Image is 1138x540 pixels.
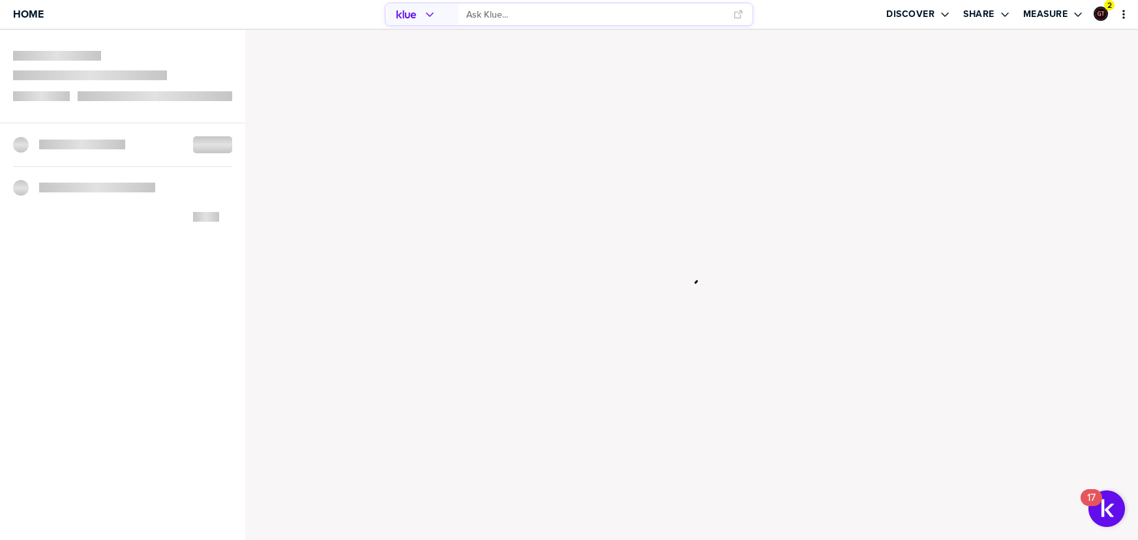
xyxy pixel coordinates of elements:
[1094,7,1108,21] div: Graham Tutti
[1092,5,1109,22] a: Edit Profile
[1087,498,1096,515] div: 17
[1088,490,1125,527] button: Open Resource Center, 17 new notifications
[1023,8,1068,20] label: Measure
[13,8,44,20] span: Home
[963,8,995,20] label: Share
[466,4,726,25] input: Ask Klue...
[886,8,935,20] label: Discover
[1107,1,1112,10] span: 2
[1095,8,1107,20] img: ee1355cada6433fc92aa15fbfe4afd43-sml.png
